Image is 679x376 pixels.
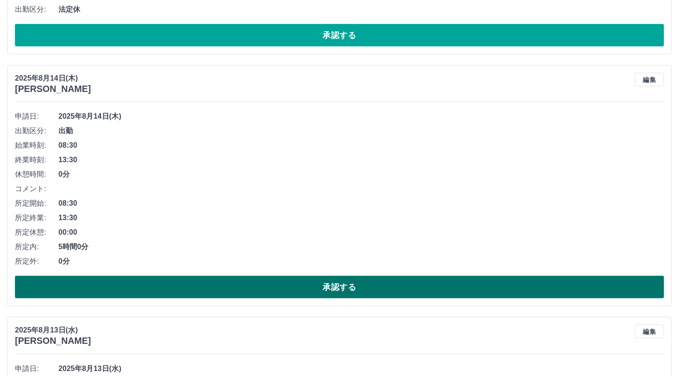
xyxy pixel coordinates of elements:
span: 5時間0分 [58,241,664,252]
span: 法定休 [58,4,664,15]
p: 2025年8月13日(水) [15,325,91,336]
span: 2025年8月13日(水) [58,363,664,374]
span: 所定休憩: [15,227,58,238]
button: 編集 [635,325,664,338]
span: 0分 [58,169,664,180]
span: 08:30 [58,140,664,151]
span: 所定外: [15,256,58,267]
span: 所定開始: [15,198,58,209]
span: 始業時刻: [15,140,58,151]
span: 所定終業: [15,212,58,223]
span: 出勤区分: [15,4,58,15]
button: 承認する [15,24,664,47]
h3: [PERSON_NAME] [15,84,91,94]
p: 2025年8月14日(木) [15,73,91,84]
span: 00:00 [58,227,664,238]
span: 2025年8月14日(木) [58,111,664,122]
span: 申請日: [15,363,58,374]
span: 所定内: [15,241,58,252]
h3: [PERSON_NAME] [15,336,91,346]
span: 0分 [58,256,664,267]
button: 編集 [635,73,664,87]
span: コメント: [15,183,58,194]
span: 13:30 [58,212,664,223]
span: 出勤 [58,125,664,136]
span: 出勤区分: [15,125,58,136]
span: 08:30 [58,198,664,209]
button: 承認する [15,276,664,299]
span: 13:30 [58,154,664,165]
span: 申請日: [15,111,58,122]
span: 休憩時間: [15,169,58,180]
span: 終業時刻: [15,154,58,165]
